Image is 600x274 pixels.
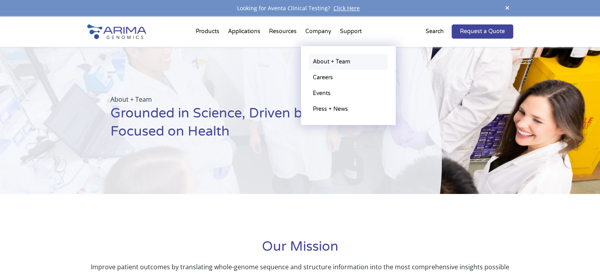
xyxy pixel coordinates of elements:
a: About + Team [309,54,388,70]
h1: Our Mission [87,238,513,262]
a: Press + News [309,101,388,117]
img: Arima-Genomics-logo [87,24,146,39]
h1: Grounded in Science, Driven by Innovation, Focused on Health [110,104,402,147]
div: Looking for Aventa Clinical Testing? [87,3,513,13]
p: Search [426,26,444,37]
a: Careers [309,70,388,86]
a: Events [309,86,388,101]
a: Request a Quote [452,24,513,39]
a: Click Here [330,4,363,12]
p: About + Team [110,94,402,104]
